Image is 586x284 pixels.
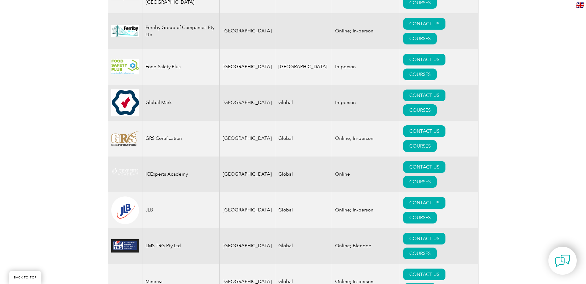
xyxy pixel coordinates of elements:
a: CONTACT US [403,197,445,209]
td: Global [275,192,332,228]
td: Online [332,157,400,192]
td: [GEOGRAPHIC_DATA] [219,228,275,264]
img: en [576,2,584,8]
a: BACK TO TOP [9,271,41,284]
td: In-person [332,49,400,85]
td: Online; In-person [332,192,400,228]
a: CONTACT US [403,269,445,280]
td: Global [275,121,332,157]
a: COURSES [403,248,437,259]
img: 7f517d0d-f5a0-ea11-a812-000d3ae11abd%20-logo.png [111,131,139,146]
a: COURSES [403,33,437,44]
td: [GEOGRAPHIC_DATA] [219,13,275,49]
a: CONTACT US [403,161,445,173]
a: COURSES [403,104,437,116]
td: [GEOGRAPHIC_DATA] [219,121,275,157]
td: [GEOGRAPHIC_DATA] [219,157,275,192]
img: contact-chat.png [555,253,570,269]
td: [GEOGRAPHIC_DATA] [219,85,275,121]
td: [GEOGRAPHIC_DATA] [219,49,275,85]
td: LMS TRG Pty Ltd [142,228,219,264]
td: Online; In-person [332,13,400,49]
a: COURSES [403,140,437,152]
a: CONTACT US [403,233,445,244]
img: fd2924ac-d9bc-ea11-a814-000d3a79823d-logo.png [111,196,139,224]
td: In-person [332,85,400,121]
td: Online; In-person [332,121,400,157]
td: Global Mark [142,85,219,121]
td: Global [275,85,332,121]
a: CONTACT US [403,125,445,137]
a: CONTACT US [403,18,445,30]
td: JLB [142,192,219,228]
td: GRS Certification [142,121,219,157]
td: [GEOGRAPHIC_DATA] [275,49,332,85]
img: eb2924ac-d9bc-ea11-a814-000d3a79823d-logo.jpg [111,89,139,116]
td: Ferriby Group of Companies Pty Ltd [142,13,219,49]
td: Global [275,157,332,192]
img: c485e4a1-833a-eb11-a813-0022481469da-logo.jpg [111,239,139,253]
img: 2bff5172-5738-eb11-a813-000d3a79722d-logo.png [111,167,139,182]
td: Online; Blended [332,228,400,264]
a: COURSES [403,69,437,80]
a: CONTACT US [403,90,445,101]
a: CONTACT US [403,54,445,65]
td: ICExperts Academy [142,157,219,192]
a: COURSES [403,212,437,223]
td: Food Safety Plus [142,49,219,85]
td: [GEOGRAPHIC_DATA] [219,192,275,228]
img: 52661cd0-8de2-ef11-be1f-002248955c5a-logo.jpg [111,25,139,38]
td: Global [275,228,332,264]
img: e52924ac-d9bc-ea11-a814-000d3a79823d-logo.png [111,59,139,74]
a: COURSES [403,176,437,188]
